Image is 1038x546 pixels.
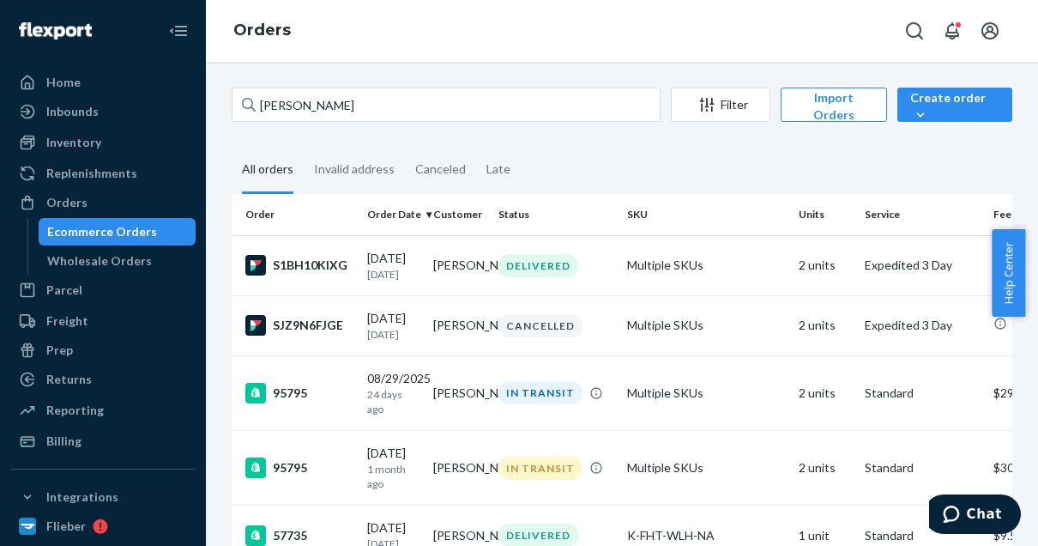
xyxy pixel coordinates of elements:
[865,527,980,544] p: Standard
[792,194,858,235] th: Units
[161,14,196,48] button: Close Navigation
[10,428,196,455] a: Billing
[433,207,486,221] div: Customer
[492,194,620,235] th: Status
[232,194,360,235] th: Order
[865,317,980,334] p: Expedited 3 Day
[10,189,196,216] a: Orders
[620,194,792,235] th: SKU
[897,14,932,48] button: Open Search Box
[367,445,419,491] div: [DATE]
[10,98,196,125] a: Inbounds
[245,255,353,276] div: S1BH10KIXG
[973,14,1007,48] button: Open account menu
[367,462,419,491] p: 1 month ago
[498,314,582,337] div: CANCELLED
[367,327,419,342] p: [DATE]
[426,431,492,506] td: [PERSON_NAME]
[486,147,510,191] div: Late
[46,194,88,211] div: Orders
[46,312,88,330] div: Freight
[671,88,770,122] button: Filter
[10,160,196,187] a: Replenishments
[992,229,1025,317] button: Help Center
[10,276,196,304] a: Parcel
[10,397,196,424] a: Reporting
[367,310,419,342] div: [DATE]
[498,457,582,480] div: IN TRANSIT
[620,235,792,295] td: Multiple SKUs
[10,483,196,511] button: Integrations
[232,88,661,122] input: Search orders
[39,247,196,275] a: Wholesale Orders
[367,370,419,416] div: 08/29/2025
[367,267,419,282] p: [DATE]
[792,355,858,430] td: 2 units
[39,218,196,246] a: Ecommerce Orders
[10,69,196,96] a: Home
[314,147,395,191] div: Invalid address
[47,223,157,240] div: Ecommerce Orders
[935,14,969,48] button: Open notifications
[46,342,73,359] div: Prep
[858,194,987,235] th: Service
[792,431,858,506] td: 2 units
[46,371,92,388] div: Returns
[627,527,785,544] div: K-FHT-WLH-NA
[910,89,999,124] div: Create order
[865,385,980,402] p: Standard
[245,315,353,336] div: SJZ9N6FJGE
[367,250,419,282] div: [DATE]
[46,74,81,91] div: Home
[245,383,353,403] div: 95795
[220,6,305,56] ol: breadcrumbs
[929,494,1021,537] iframe: Opens a widget where you can chat to one of our agents
[360,194,426,235] th: Order Date
[46,518,86,535] div: Flieber
[10,337,196,364] a: Prep
[46,134,101,151] div: Inventory
[10,129,196,156] a: Inventory
[426,355,492,430] td: [PERSON_NAME]
[47,252,152,270] div: Wholesale Orders
[865,459,980,476] p: Standard
[46,165,137,182] div: Replenishments
[620,295,792,355] td: Multiple SKUs
[46,402,104,419] div: Reporting
[792,295,858,355] td: 2 units
[46,433,81,450] div: Billing
[498,254,578,277] div: DELIVERED
[620,355,792,430] td: Multiple SKUs
[10,366,196,393] a: Returns
[367,387,419,416] p: 24 days ago
[242,147,293,194] div: All orders
[46,488,118,506] div: Integrations
[672,96,769,113] div: Filter
[10,307,196,335] a: Freight
[46,282,82,299] div: Parcel
[897,88,1012,122] button: Create order
[415,147,466,191] div: Canceled
[19,22,92,39] img: Flexport logo
[865,257,980,274] p: Expedited 3 Day
[426,295,492,355] td: [PERSON_NAME]
[620,431,792,506] td: Multiple SKUs
[46,103,99,120] div: Inbounds
[245,525,353,546] div: 57735
[781,88,887,122] button: Import Orders
[792,235,858,295] td: 2 units
[10,513,196,540] a: Flieber
[498,381,582,404] div: IN TRANSIT
[426,235,492,295] td: [PERSON_NAME]
[233,21,291,39] a: Orders
[245,458,353,478] div: 95795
